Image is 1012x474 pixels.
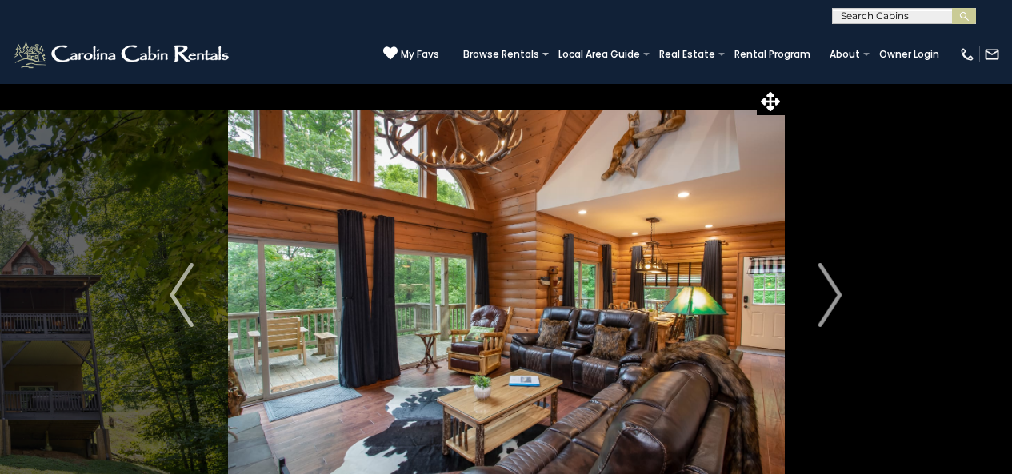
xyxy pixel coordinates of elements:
[401,47,439,62] span: My Favs
[871,43,947,66] a: Owner Login
[818,263,842,327] img: arrow
[726,43,818,66] a: Rental Program
[455,43,547,66] a: Browse Rentals
[550,43,648,66] a: Local Area Guide
[383,46,439,62] a: My Favs
[984,46,1000,62] img: mail-regular-white.png
[170,263,194,327] img: arrow
[822,43,868,66] a: About
[959,46,975,62] img: phone-regular-white.png
[12,38,234,70] img: White-1-2.png
[651,43,723,66] a: Real Estate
